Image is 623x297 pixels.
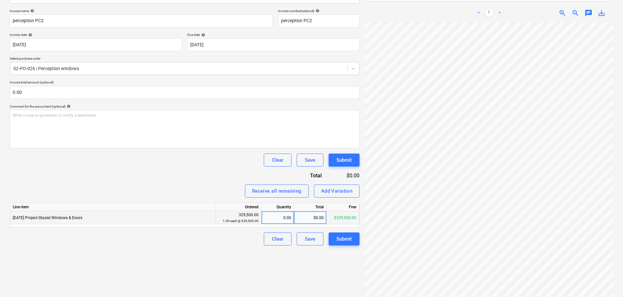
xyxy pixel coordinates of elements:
div: Ordered [216,203,262,211]
span: save_alt [598,9,605,17]
button: Clear [264,154,291,167]
span: zoom_in [559,9,566,17]
span: help [27,33,32,37]
div: Free [327,203,359,211]
div: Submit [336,235,352,243]
div: $0.00 [294,211,327,224]
div: $0.00 [332,172,360,179]
div: 0.00 [264,211,291,224]
input: Due date not specified [187,38,360,51]
button: Clear [264,232,291,245]
a: Page 1 is your current page [485,9,493,17]
div: Line-item [10,203,216,211]
div: Total [275,172,332,179]
div: $329,500.00 [327,211,359,224]
p: Invoice total amount (optional) [10,80,360,86]
button: Save [297,154,323,167]
span: help [65,104,71,108]
button: Receive all remaining [245,185,309,198]
button: Submit [329,154,360,167]
p: Select purchase order [10,56,360,62]
div: Clear [272,156,283,164]
input: Invoice number [278,14,360,27]
button: Add Variation [314,185,360,198]
span: chat [585,9,592,17]
button: Submit [329,232,360,245]
div: Submit [336,156,352,164]
div: Total [294,203,327,211]
a: Next page [496,9,503,17]
div: Invoice date [10,33,182,37]
div: Invoice name [10,9,273,13]
div: Receive all remaining [252,187,302,195]
a: Previous page [475,9,483,17]
div: Quantity [262,203,294,211]
div: Save [305,156,315,164]
div: 329,500.00 [219,212,259,224]
iframe: Chat Widget [590,266,623,297]
span: help [314,9,319,13]
input: Invoice date not specified [10,38,182,51]
span: zoom_out [572,9,579,17]
div: Due date [187,33,360,37]
div: Clear [272,235,283,243]
input: Invoice name [10,14,273,27]
button: Save [297,232,323,245]
small: 1.00 each @ 329,500.00 [223,219,259,223]
input: Invoice total amount (optional) [10,86,360,99]
div: Invoice number (optional) [278,9,360,13]
span: help [29,9,34,13]
span: 3-24-01 Project-Glazed Windows & Doors [13,215,82,220]
span: help [200,33,205,37]
div: Save [305,235,315,243]
div: Add Variation [321,187,353,195]
div: Comment for the accountant (optional) [10,104,360,109]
